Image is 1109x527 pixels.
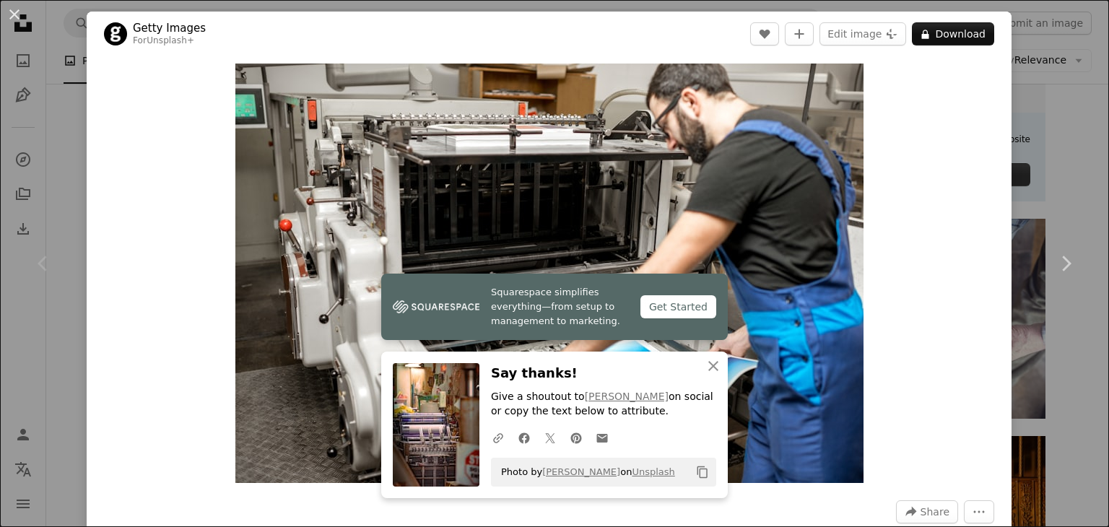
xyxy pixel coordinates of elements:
span: Squarespace simplifies everything—from setup to management to marketing. [491,285,629,328]
button: Copy to clipboard [690,460,715,484]
button: Download [912,22,994,45]
img: Go to Getty Images's profile [104,22,127,45]
a: [PERSON_NAME] [542,466,620,477]
div: Get Started [640,295,716,318]
span: Photo by on [494,461,675,484]
a: Getty Images [133,21,206,35]
a: Squarespace simplifies everything—from setup to management to marketing.Get Started [381,274,728,340]
a: Share over email [589,423,615,452]
button: Add to Collection [785,22,814,45]
a: Share on Twitter [537,423,563,452]
h3: Say thanks! [491,363,716,384]
a: Share on Facebook [511,423,537,452]
p: Give a shoutout to on social or copy the text below to attribute. [491,390,716,419]
button: Like [750,22,779,45]
button: Zoom in on this image [235,64,864,483]
a: Next [1022,194,1109,333]
img: file-1747939142011-51e5cc87e3c9 [393,296,479,318]
img: Typographer checking printing quality standing near the old press machine at the printing manufac... [235,64,864,483]
button: Edit image [819,22,906,45]
div: For [133,35,206,47]
button: Share this image [896,500,958,523]
a: Unsplash+ [147,35,194,45]
button: More Actions [964,500,994,523]
a: [PERSON_NAME] [585,391,669,402]
a: Unsplash [632,466,674,477]
span: Share [921,501,949,523]
a: Share on Pinterest [563,423,589,452]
